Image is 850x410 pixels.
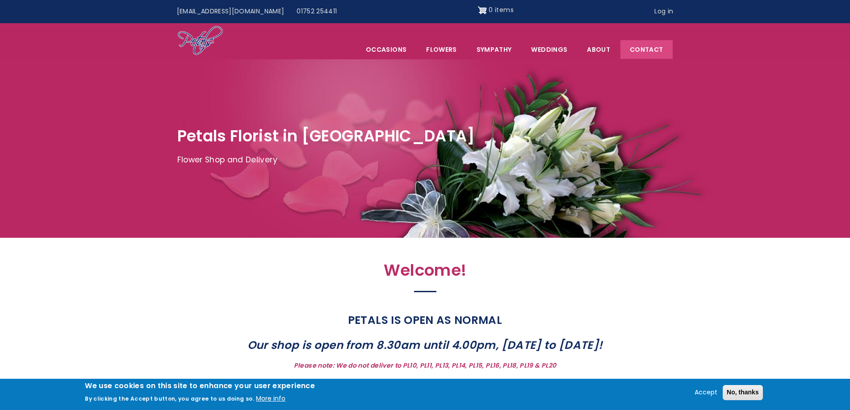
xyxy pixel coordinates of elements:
button: More info [256,393,285,404]
p: Flower Shop and Delivery [177,153,673,167]
strong: Our shop is open from 8.30am until 4.00pm, [DATE] to [DATE]! [247,337,603,353]
span: Petals Florist in [GEOGRAPHIC_DATA] [177,125,475,147]
span: Weddings [522,40,577,59]
h2: Welcome! [231,261,620,285]
a: 01752 254411 [290,3,343,20]
a: About [578,40,620,59]
a: Contact [620,40,672,59]
button: No, thanks [723,385,763,400]
a: Flowers [417,40,466,59]
img: Shopping cart [478,3,487,17]
h2: We use cookies on this site to enhance your user experience [85,381,315,391]
img: Home [177,25,223,57]
p: By clicking the Accept button, you agree to us doing so. [85,395,254,402]
strong: PETALS IS OPEN AS NORMAL [348,312,502,328]
span: 0 items [489,5,513,14]
span: Occasions [356,40,416,59]
a: Log in [648,3,679,20]
strong: Please note: We do not deliver to PL10, PL11, PL13, PL14, PL15, PL16, PL18, PL19 & PL20 [294,361,556,370]
a: Shopping cart 0 items [478,3,514,17]
button: Accept [691,387,721,398]
a: Sympathy [467,40,521,59]
a: [EMAIL_ADDRESS][DOMAIN_NAME] [171,3,291,20]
